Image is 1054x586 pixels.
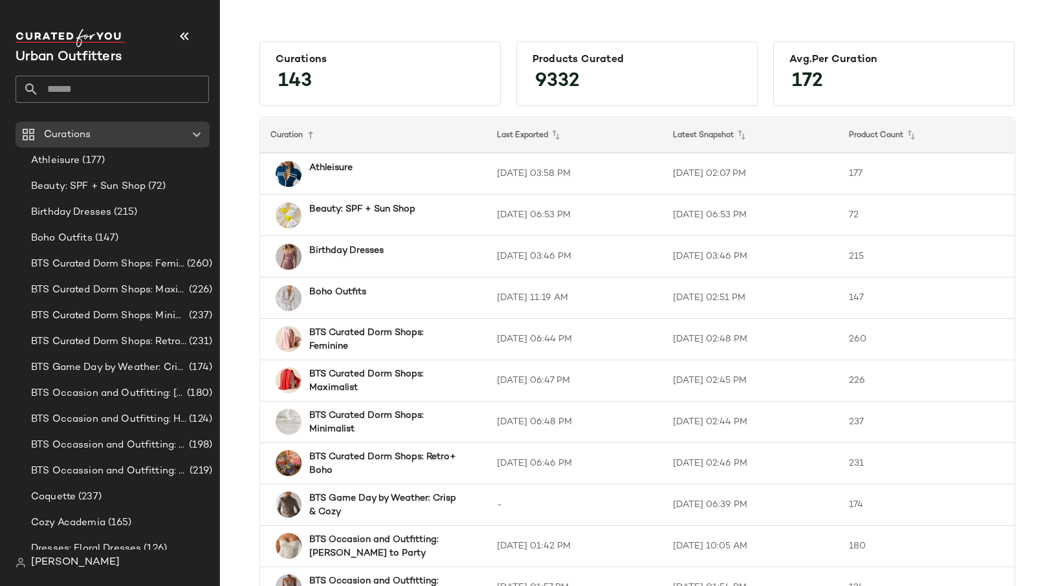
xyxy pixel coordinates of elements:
[186,438,212,453] span: (198)
[839,195,1015,236] td: 72
[16,50,122,64] span: Current Company Name
[187,464,212,479] span: (219)
[111,205,137,220] span: (215)
[186,283,212,298] span: (226)
[276,533,302,559] img: 57537995_010_b
[487,443,663,484] td: [DATE] 06:46 PM
[276,492,302,517] img: 101460855_020_b
[276,285,302,311] img: 101991065_010_b
[309,285,366,299] b: Boho Outfits
[839,117,1015,153] th: Product Count
[663,360,839,402] td: [DATE] 02:45 PM
[31,464,187,479] span: BTS Occassion and Outfitting: First Day Fits
[276,244,302,270] img: 103171302_054_b
[309,202,415,216] b: Beauty: SPF + Sun Shop
[31,515,105,530] span: Cozy Academia
[663,526,839,567] td: [DATE] 10:05 AM
[487,526,663,567] td: [DATE] 01:42 PM
[184,257,212,272] span: (260)
[839,277,1015,319] td: 147
[186,309,212,323] span: (237)
[276,161,302,187] img: 101256782_042_b
[31,412,186,427] span: BTS Occasion and Outfitting: Homecoming Dresses
[839,484,1015,526] td: 174
[839,319,1015,360] td: 260
[276,367,302,393] img: 102187119_060_b
[309,409,463,436] b: BTS Curated Dorm Shops: Minimalist
[80,153,105,168] span: (177)
[663,236,839,277] td: [DATE] 03:46 PM
[141,541,167,556] span: (126)
[276,54,485,66] div: Curations
[487,319,663,360] td: [DATE] 06:44 PM
[105,515,132,530] span: (165)
[309,492,463,519] b: BTS Game Day by Weather: Crisp & Cozy
[663,117,839,153] th: Latest Snapshot
[663,195,839,236] td: [DATE] 06:53 PM
[487,153,663,195] td: [DATE] 03:58 PM
[839,153,1015,195] td: 177
[522,58,593,105] span: 9332
[186,334,212,349] span: (231)
[487,402,663,443] td: [DATE] 06:48 PM
[532,54,741,66] div: Products Curated
[276,450,302,476] img: 103681524_000_b
[663,443,839,484] td: [DATE] 02:46 PM
[779,58,836,105] span: 172
[184,386,212,401] span: (180)
[487,484,663,526] td: -
[663,277,839,319] td: [DATE] 02:51 PM
[839,526,1015,567] td: 180
[663,153,839,195] td: [DATE] 02:07 PM
[31,555,120,570] span: [PERSON_NAME]
[487,195,663,236] td: [DATE] 06:53 PM
[186,412,212,427] span: (124)
[839,443,1015,484] td: 231
[31,283,186,298] span: BTS Curated Dorm Shops: Maximalist
[186,360,212,375] span: (174)
[487,117,663,153] th: Last Exported
[31,360,186,375] span: BTS Game Day by Weather: Crisp & Cozy
[16,29,126,47] img: cfy_white_logo.C9jOOHJF.svg
[309,244,384,257] b: Birthday Dresses
[839,236,1015,277] td: 215
[309,450,463,477] b: BTS Curated Dorm Shops: Retro+ Boho
[309,533,463,560] b: BTS Occasion and Outfitting: [PERSON_NAME] to Party
[31,541,141,556] span: Dresses: Floral Dresses
[31,153,80,168] span: Athleisure
[265,58,325,105] span: 143
[487,277,663,319] td: [DATE] 11:19 AM
[44,127,91,142] span: Curations
[16,558,26,568] img: svg%3e
[663,402,839,443] td: [DATE] 02:44 PM
[789,54,998,66] div: Avg.per Curation
[76,490,102,505] span: (237)
[31,231,93,246] span: Boho Outfits
[146,179,166,194] span: (72)
[31,490,76,505] span: Coquette
[276,409,302,435] img: 68846146_011_b
[31,179,146,194] span: Beauty: SPF + Sun Shop
[487,236,663,277] td: [DATE] 03:46 PM
[31,205,111,220] span: Birthday Dresses
[309,161,353,175] b: Athleisure
[663,319,839,360] td: [DATE] 02:48 PM
[839,360,1015,402] td: 226
[309,367,463,395] b: BTS Curated Dorm Shops: Maximalist
[31,334,186,349] span: BTS Curated Dorm Shops: Retro+ Boho
[31,309,186,323] span: BTS Curated Dorm Shops: Minimalist
[839,402,1015,443] td: 237
[309,326,463,353] b: BTS Curated Dorm Shops: Feminine
[663,484,839,526] td: [DATE] 06:39 PM
[31,438,186,453] span: BTS Occassion and Outfitting: Campus Lounge
[276,326,302,352] img: 102187119_066_b
[276,202,302,228] img: 99904435_272_b
[31,386,184,401] span: BTS Occasion and Outfitting: [PERSON_NAME] to Party
[31,257,184,272] span: BTS Curated Dorm Shops: Feminine
[260,117,487,153] th: Curation
[93,231,119,246] span: (147)
[487,360,663,402] td: [DATE] 06:47 PM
